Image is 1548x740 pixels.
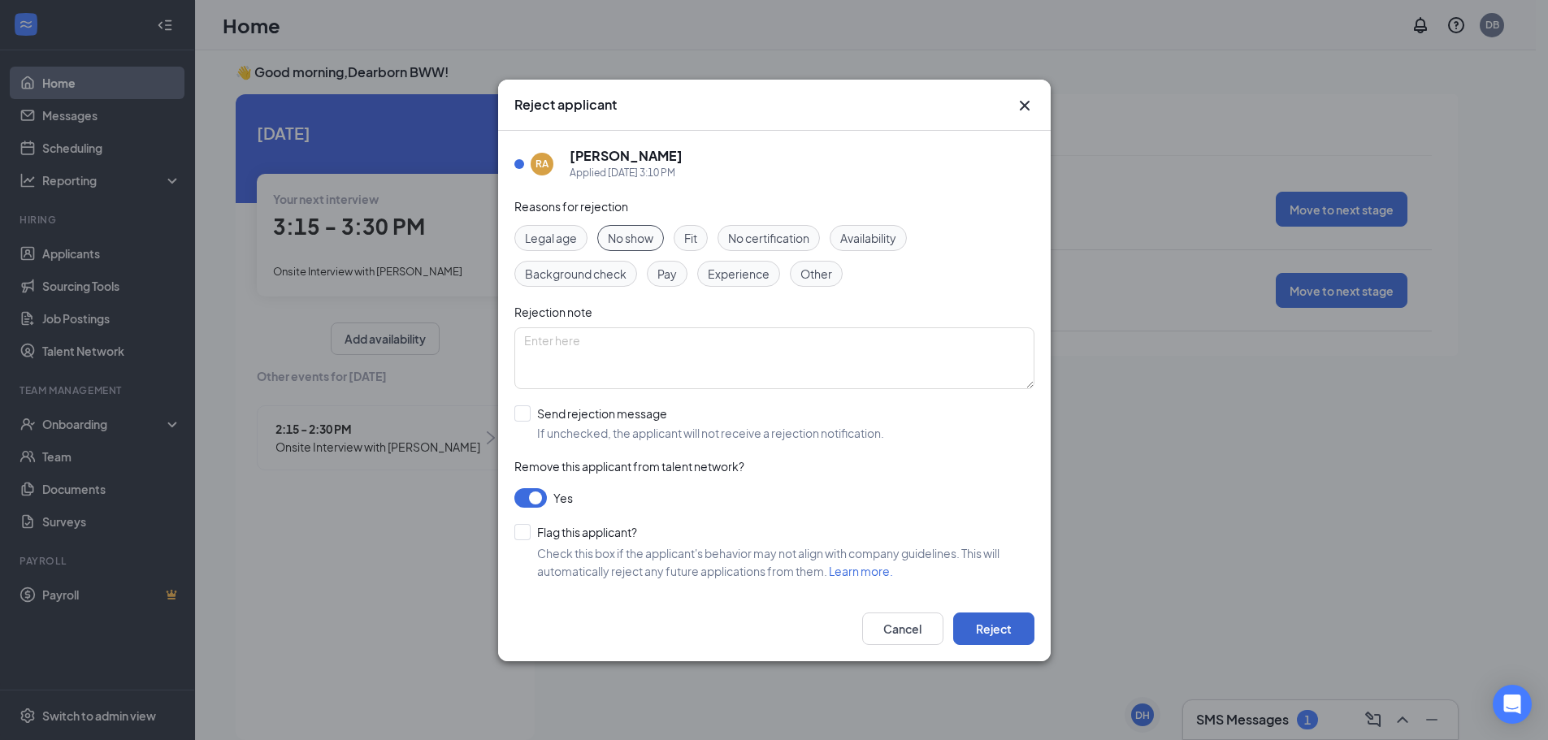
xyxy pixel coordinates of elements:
svg: Cross [1015,96,1034,115]
a: Learn more. [829,564,893,578]
span: Remove this applicant from talent network? [514,459,744,474]
div: Applied [DATE] 3:10 PM [570,165,683,181]
button: Reject [953,612,1034,645]
span: Other [800,265,832,283]
h3: Reject applicant [514,96,617,114]
span: Legal age [525,229,577,247]
span: No show [608,229,653,247]
span: Fit [684,229,697,247]
span: Pay [657,265,677,283]
span: No certification [728,229,809,247]
div: Open Intercom Messenger [1493,685,1532,724]
h5: [PERSON_NAME] [570,147,683,165]
button: Cancel [862,612,943,645]
span: Availability [840,229,896,247]
span: Rejection note [514,305,592,319]
span: Experience [708,265,770,283]
button: Close [1015,96,1034,115]
span: Background check [525,265,627,283]
div: RA [536,157,549,171]
span: Yes [553,488,573,508]
span: Reasons for rejection [514,199,628,214]
span: Check this box if the applicant's behavior may not align with company guidelines. This will autom... [537,546,999,578]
